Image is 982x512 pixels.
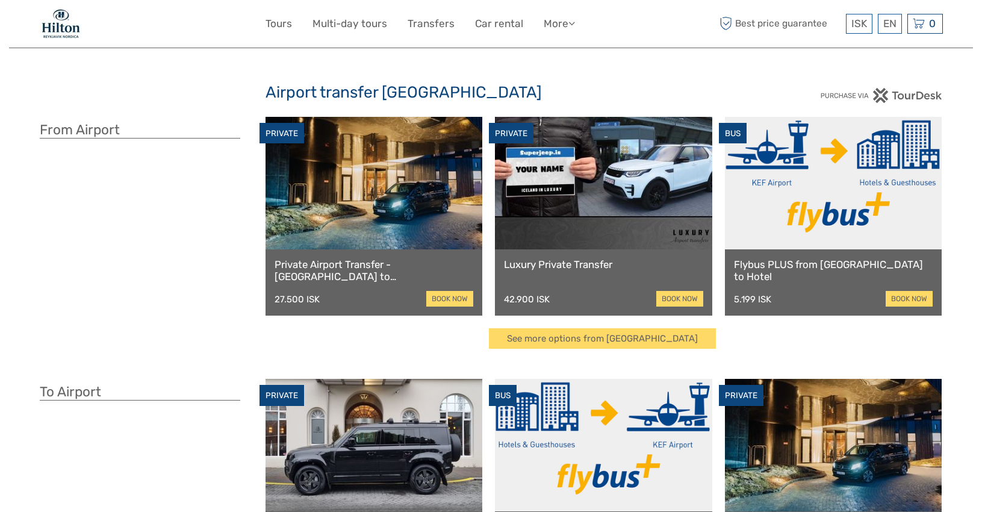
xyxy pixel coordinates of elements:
[259,123,304,144] div: PRIVATE
[489,385,517,406] div: BUS
[927,17,937,30] span: 0
[275,294,320,305] div: 27.500 ISK
[312,15,387,33] a: Multi-day tours
[266,15,292,33] a: Tours
[489,123,533,144] div: PRIVATE
[426,291,473,307] a: book now
[275,258,474,283] a: Private Airport Transfer - [GEOGRAPHIC_DATA] to [GEOGRAPHIC_DATA]
[40,384,240,401] h3: To Airport
[40,122,240,139] h3: From Airport
[734,258,933,283] a: Flybus PLUS from [GEOGRAPHIC_DATA] to Hotel
[851,17,867,30] span: ISK
[656,291,703,307] a: book now
[820,88,942,103] img: PurchaseViaTourDesk.png
[504,294,550,305] div: 42.900 ISK
[504,258,703,270] a: Luxury Private Transfer
[719,385,763,406] div: PRIVATE
[475,15,523,33] a: Car rental
[734,294,771,305] div: 5.199 ISK
[408,15,455,33] a: Transfers
[719,123,747,144] div: BUS
[717,14,843,34] span: Best price guarantee
[259,385,304,406] div: PRIVATE
[489,328,716,349] a: See more options from [GEOGRAPHIC_DATA]
[266,83,717,102] h2: Airport transfer [GEOGRAPHIC_DATA]
[40,9,82,39] img: 1846-e7c6c28a-36f7-44b6-aaf6-bfd1581794f2_logo_small.jpg
[544,15,575,33] a: More
[886,291,933,307] a: book now
[878,14,902,34] div: EN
